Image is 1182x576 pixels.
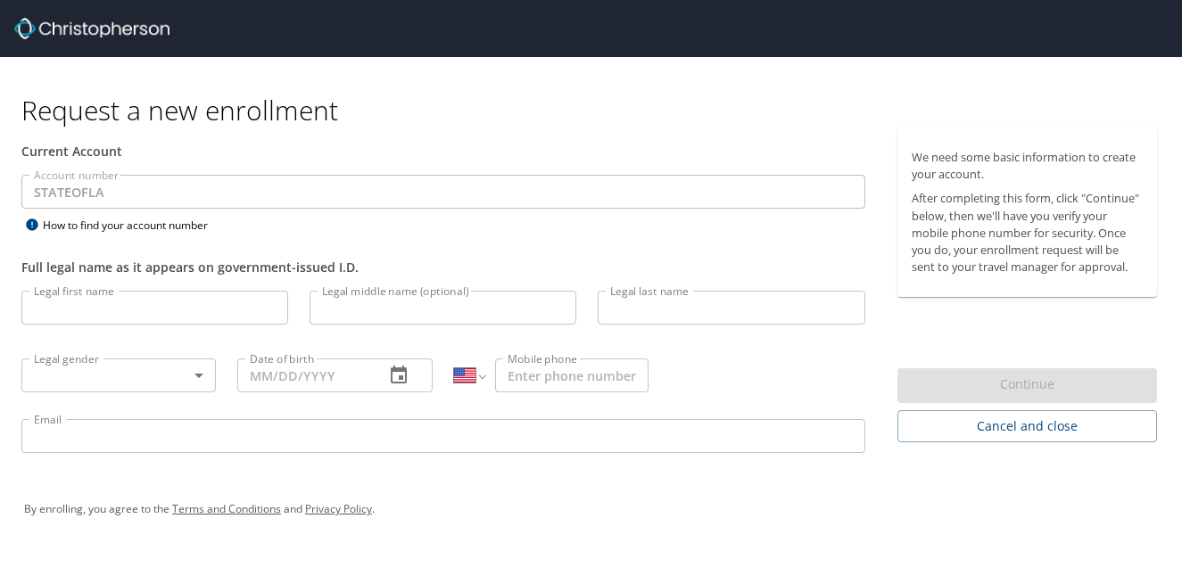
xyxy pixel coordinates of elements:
p: After completing this form, click "Continue" below, then we'll have you verify your mobile phone ... [912,190,1143,276]
input: Enter phone number [495,358,649,392]
div: How to find your account number [21,214,244,236]
span: Cancel and close [912,416,1143,438]
div: ​ [21,358,216,392]
p: We need some basic information to create your account. [912,149,1143,183]
img: cbt logo [14,18,169,39]
div: Current Account [21,142,865,160]
button: Cancel and close [897,410,1157,443]
div: Full legal name as it appears on government-issued I.D. [21,258,865,276]
input: MM/DD/YYYY [237,358,369,392]
h1: Request a new enrollment [21,93,1171,128]
a: Privacy Policy [305,501,372,516]
div: By enrolling, you agree to the and . [24,487,1158,531]
a: Terms and Conditions [172,501,281,516]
